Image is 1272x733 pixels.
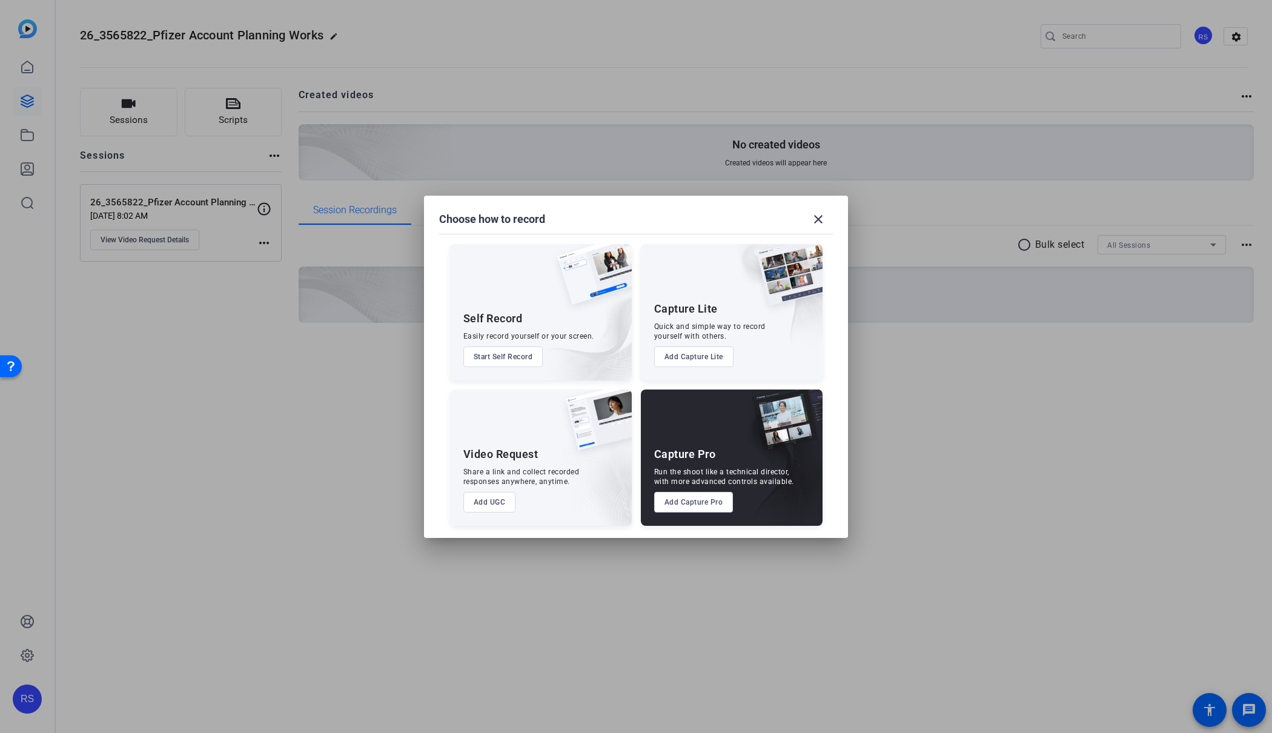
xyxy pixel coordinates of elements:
img: self-record.png [548,244,632,317]
img: embarkstudio-self-record.png [526,270,632,380]
div: Capture Pro [654,447,716,462]
div: Run the shoot like a technical director, with more advanced controls available. [654,467,794,486]
img: capture-pro.png [743,390,823,463]
img: embarkstudio-capture-pro.png [733,405,823,526]
button: Add UGC [463,492,516,512]
div: Self Record [463,311,523,326]
div: Quick and simple way to record yourself with others. [654,322,766,341]
img: capture-lite.png [747,244,823,318]
button: Start Self Record [463,347,543,367]
button: Add Capture Lite [654,347,734,367]
div: Capture Lite [654,302,718,316]
div: Video Request [463,447,538,462]
img: embarkstudio-ugc-content.png [561,427,632,526]
div: Share a link and collect recorded responses anywhere, anytime. [463,467,580,486]
button: Add Capture Pro [654,492,734,512]
mat-icon: close [811,212,826,227]
div: Easily record yourself or your screen. [463,331,594,341]
img: embarkstudio-capture-lite.png [714,244,823,365]
h1: Choose how to record [439,212,545,227]
img: ugc-content.png [557,390,632,463]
